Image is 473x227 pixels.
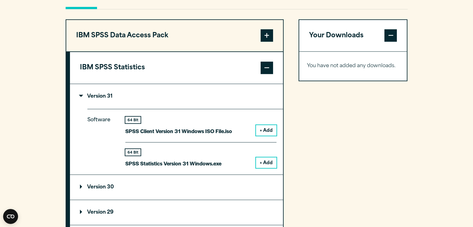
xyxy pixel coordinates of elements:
p: Software [87,116,115,163]
summary: Version 31 [70,84,283,109]
button: Your Downloads [299,20,407,52]
div: Your Downloads [299,51,407,81]
p: Version 30 [80,185,114,190]
p: Version 31 [80,94,113,99]
summary: Version 30 [70,175,283,200]
div: 64 Bit [125,117,141,123]
button: IBM SPSS Statistics [70,52,283,84]
div: 64 Bit [125,149,141,155]
button: IBM SPSS Data Access Pack [66,20,283,52]
p: You have not added any downloads. [307,62,399,71]
p: SPSS Statistics Version 31 Windows.exe [125,159,221,168]
p: Version 29 [80,210,114,215]
button: + Add [256,125,276,136]
button: Open CMP widget [3,209,18,224]
p: SPSS Client Version 31 Windows ISO File.iso [125,127,232,136]
summary: Version 29 [70,200,283,225]
button: + Add [256,157,276,168]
